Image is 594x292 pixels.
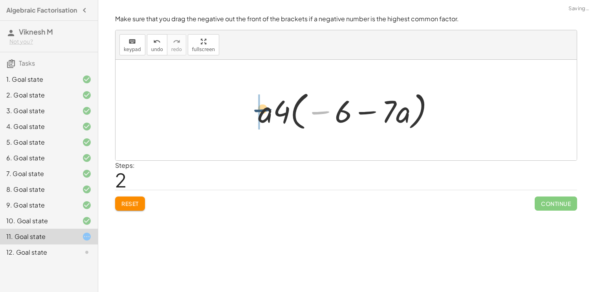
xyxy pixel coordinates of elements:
[188,34,219,55] button: fullscreen
[82,185,92,194] i: Task finished and correct.
[82,138,92,147] i: Task finished and correct.
[568,5,589,13] span: Saving…
[6,106,70,116] div: 3. Goal state
[153,37,161,46] i: undo
[6,153,70,163] div: 6. Goal state
[121,200,139,207] span: Reset
[6,248,70,257] div: 12. Goal state
[19,59,35,67] span: Tasks
[151,47,163,52] span: undo
[6,169,70,178] div: 7. Goal state
[171,47,182,52] span: redo
[115,161,135,169] label: Steps:
[173,37,180,46] i: redo
[82,216,92,226] i: Task finished and correct.
[115,197,145,211] button: Reset
[192,47,215,52] span: fullscreen
[82,75,92,84] i: Task finished and correct.
[82,169,92,178] i: Task finished and correct.
[124,47,141,52] span: keypad
[19,27,53,36] span: Viknesh M
[82,232,92,241] i: Task started.
[82,153,92,163] i: Task finished and correct.
[6,6,77,15] h4: Algebraic Factorisation
[119,34,145,55] button: keyboardkeypad
[6,216,70,226] div: 10. Goal state
[6,232,70,241] div: 11. Goal state
[6,122,70,131] div: 4. Goal state
[82,90,92,100] i: Task finished and correct.
[82,122,92,131] i: Task finished and correct.
[82,248,92,257] i: Task not started.
[115,15,577,24] p: Make sure that you drag the negative out the front of the brackets if a negative number is the hi...
[128,37,136,46] i: keyboard
[6,138,70,147] div: 5. Goal state
[6,90,70,100] div: 2. Goal state
[9,38,92,46] div: Not you?
[167,34,186,55] button: redoredo
[115,168,126,192] span: 2
[6,75,70,84] div: 1. Goal state
[6,185,70,194] div: 8. Goal state
[82,200,92,210] i: Task finished and correct.
[6,200,70,210] div: 9. Goal state
[147,34,167,55] button: undoundo
[82,106,92,116] i: Task finished and correct.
